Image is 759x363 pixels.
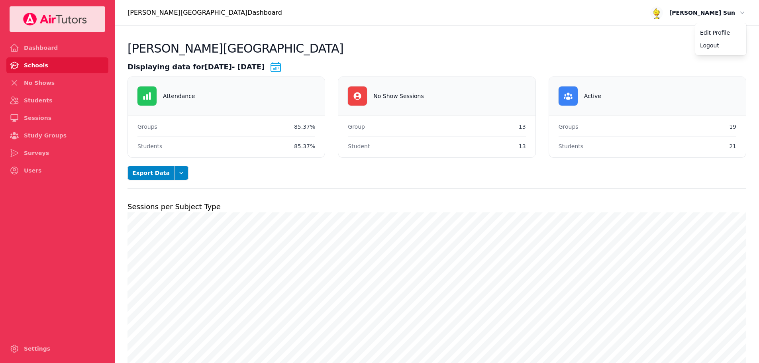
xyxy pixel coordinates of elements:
[373,91,424,101] div: No Show Sessions
[669,8,735,18] span: [PERSON_NAME] Sun
[6,75,108,91] a: No Shows
[559,141,583,151] dt: Students
[6,341,108,357] a: Settings
[559,122,579,131] dt: Groups
[348,122,365,131] dt: Group
[6,110,108,126] a: Sessions
[6,92,108,108] a: Students
[127,41,343,56] h2: [PERSON_NAME][GEOGRAPHIC_DATA]
[6,40,108,56] a: Dashboard
[519,141,526,151] dd: 13
[127,201,746,212] h2: Sessions per Subject Type
[23,13,87,26] img: Your Company
[650,6,663,19] img: avatar
[584,91,601,101] div: Active
[294,141,315,151] dd: 85.37%
[6,163,108,179] a: Users
[127,61,746,73] div: Displaying data for [DATE] - [DATE]
[695,26,746,39] a: Edit Profile
[6,57,108,73] a: Schools
[729,141,736,151] dd: 21
[137,122,157,131] dt: Groups
[6,128,108,143] a: Study Groups
[294,122,315,131] dd: 85.37%
[348,141,370,151] dt: Student
[519,122,526,131] dd: 13
[729,122,736,131] dd: 19
[127,166,175,180] button: Export Data
[6,145,108,161] a: Surveys
[163,91,195,101] div: Attendance
[137,141,162,151] dt: Students
[695,39,746,52] button: Logout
